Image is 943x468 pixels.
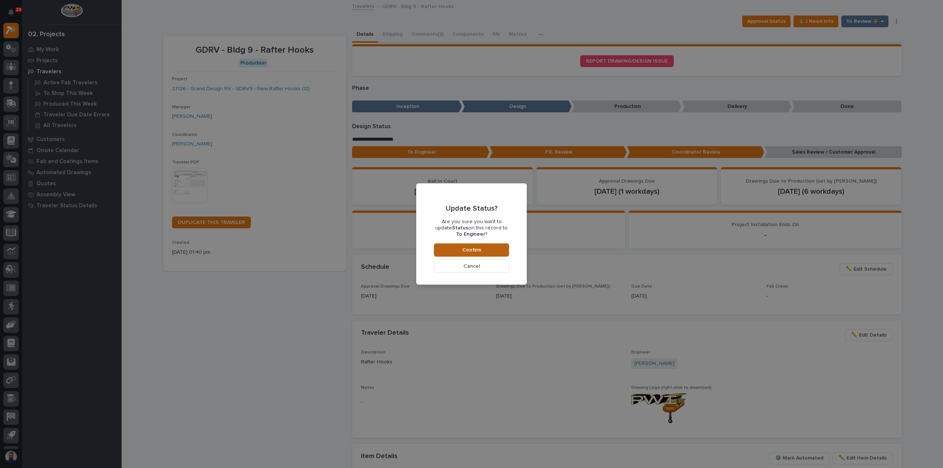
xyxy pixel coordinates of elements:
[434,260,509,273] button: Cancel
[434,243,509,257] button: Confirm
[462,247,481,253] span: Confirm
[434,219,509,237] p: Are you sure you want to update on this record to ?
[446,204,498,213] p: Update Status?
[463,263,480,270] span: Cancel
[452,225,468,231] b: Status
[456,232,485,237] b: To Engineer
